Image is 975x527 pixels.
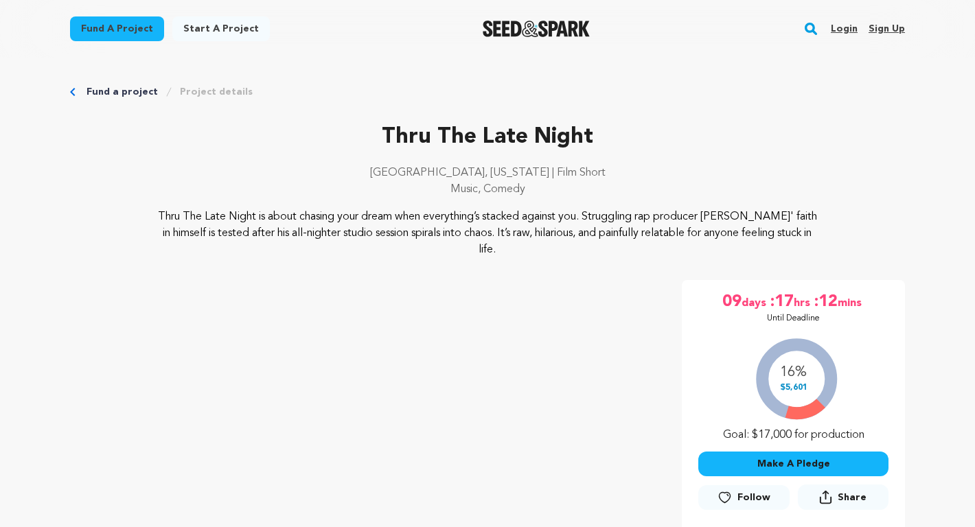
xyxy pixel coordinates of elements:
a: Fund a project [87,85,158,99]
span: 09 [722,291,742,313]
img: Seed&Spark Logo Dark Mode [483,21,590,37]
span: mins [838,291,864,313]
a: Follow [698,485,789,510]
button: Make A Pledge [698,452,888,476]
p: Music, Comedy [70,181,905,198]
p: Thru The Late Night [70,121,905,154]
a: Project details [180,85,253,99]
a: Login [831,18,858,40]
span: Share [798,484,888,515]
a: Fund a project [70,16,164,41]
span: Follow [737,491,770,504]
span: hrs [794,291,813,313]
span: Share [838,491,867,504]
button: Share [798,484,888,510]
p: Thru The Late Night is about chasing your dream when everything’s stacked against you. Struggling... [154,209,822,258]
a: Seed&Spark Homepage [483,21,590,37]
a: Sign up [869,18,905,40]
a: Start a project [172,16,270,41]
span: :17 [769,291,794,313]
p: Until Deadline [767,313,820,324]
span: :12 [813,291,838,313]
p: [GEOGRAPHIC_DATA], [US_STATE] | Film Short [70,165,905,181]
div: Breadcrumb [70,85,905,99]
span: days [742,291,769,313]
